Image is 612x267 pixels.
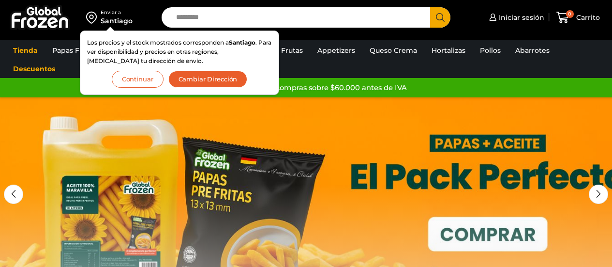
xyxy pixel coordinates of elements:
[510,41,554,60] a: Abarrotes
[87,38,272,66] p: Los precios y el stock mostrados corresponden a . Para ver disponibilidad y precios en otras regi...
[496,13,544,22] span: Iniciar sesión
[365,41,422,60] a: Queso Crema
[47,41,99,60] a: Papas Fritas
[487,8,544,27] a: Iniciar sesión
[430,7,450,28] button: Search button
[229,39,255,46] strong: Santiago
[101,16,133,26] div: Santiago
[313,41,360,60] a: Appetizers
[8,41,43,60] a: Tienda
[4,185,23,204] div: Previous slide
[112,71,164,88] button: Continuar
[101,9,133,16] div: Enviar a
[566,10,574,18] span: 0
[86,9,101,26] img: address-field-icon.svg
[554,6,602,29] a: 0 Carrito
[427,41,470,60] a: Hortalizas
[8,60,60,78] a: Descuentos
[475,41,506,60] a: Pollos
[168,71,248,88] button: Cambiar Dirección
[574,13,600,22] span: Carrito
[589,185,608,204] div: Next slide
